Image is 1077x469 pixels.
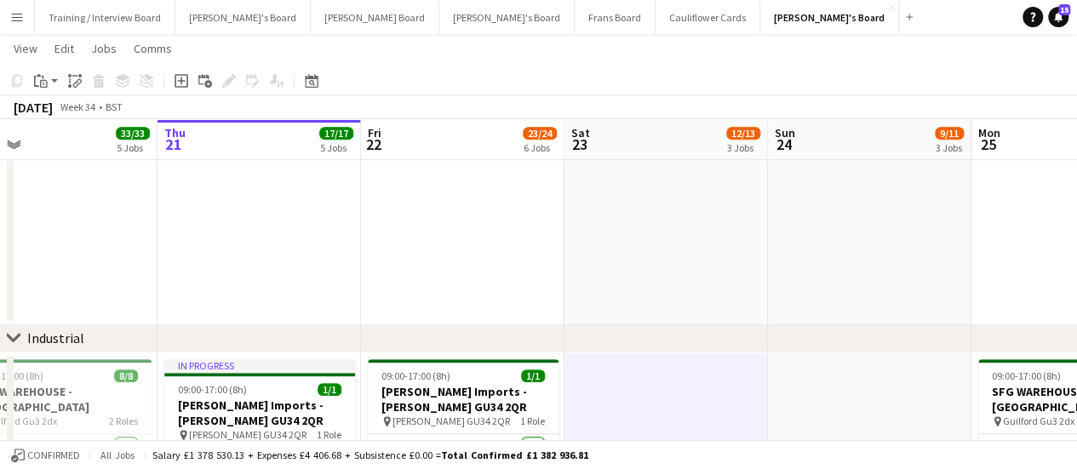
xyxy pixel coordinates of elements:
div: In progress [164,359,355,373]
div: 6 Jobs [524,141,556,154]
span: 1 Role [520,415,545,427]
span: View [14,41,37,56]
h3: [PERSON_NAME] Imports - [PERSON_NAME] GU34 2QR [164,398,355,428]
h3: [PERSON_NAME] Imports - [PERSON_NAME] GU34 2QR [368,384,559,415]
span: [PERSON_NAME] GU34 2QR [189,428,306,441]
div: BST [106,100,123,113]
span: Sun [775,125,795,140]
span: 12/13 [726,127,760,140]
span: Week 34 [56,100,99,113]
span: Sat [571,125,590,140]
span: 15 [1058,4,1070,15]
a: Comms [127,37,179,60]
button: [PERSON_NAME] Board [311,1,439,34]
span: 23/24 [523,127,557,140]
div: Salary £1 378 530.13 + Expenses £4 406.68 + Subsistence £0.00 = [152,449,588,461]
div: 3 Jobs [936,141,963,154]
a: 15 [1048,7,1068,27]
button: [PERSON_NAME]'s Board [760,1,899,34]
span: Mon [978,125,1000,140]
span: 09:00-17:00 (8h) [381,369,450,382]
span: 09:00-17:00 (8h) [178,383,247,396]
div: Industrial [27,329,84,346]
span: 21 [162,134,186,154]
button: [PERSON_NAME]'s Board [175,1,311,34]
span: 1/1 [521,369,545,382]
span: 25 [976,134,1000,154]
span: 23 [569,134,590,154]
span: Fri [368,125,381,140]
span: 22 [365,134,381,154]
button: Frans Board [575,1,656,34]
span: Total Confirmed £1 382 936.81 [441,449,588,461]
span: Comms [134,41,172,56]
span: Guilford Gu3 2dx [1003,415,1074,427]
a: Jobs [84,37,123,60]
span: Jobs [91,41,117,56]
button: Confirmed [9,446,83,465]
span: 17/17 [319,127,353,140]
span: 33/33 [116,127,150,140]
span: 2 Roles [109,415,138,427]
span: 24 [772,134,795,154]
button: [PERSON_NAME]'s Board [439,1,575,34]
span: 1/1 [318,383,341,396]
button: Training / Interview Board [35,1,175,34]
span: Confirmed [27,449,80,461]
div: 5 Jobs [320,141,352,154]
a: View [7,37,44,60]
span: All jobs [97,449,138,461]
div: 3 Jobs [727,141,759,154]
span: Thu [164,125,186,140]
span: 8/8 [114,369,138,382]
button: Cauliflower Cards [656,1,760,34]
span: 9/11 [935,127,964,140]
a: Edit [48,37,81,60]
div: [DATE] [14,99,53,116]
span: 1 Role [317,428,341,441]
span: 09:00-17:00 (8h) [992,369,1061,382]
span: [PERSON_NAME] GU34 2QR [392,415,510,427]
span: Edit [54,41,74,56]
div: 5 Jobs [117,141,149,154]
